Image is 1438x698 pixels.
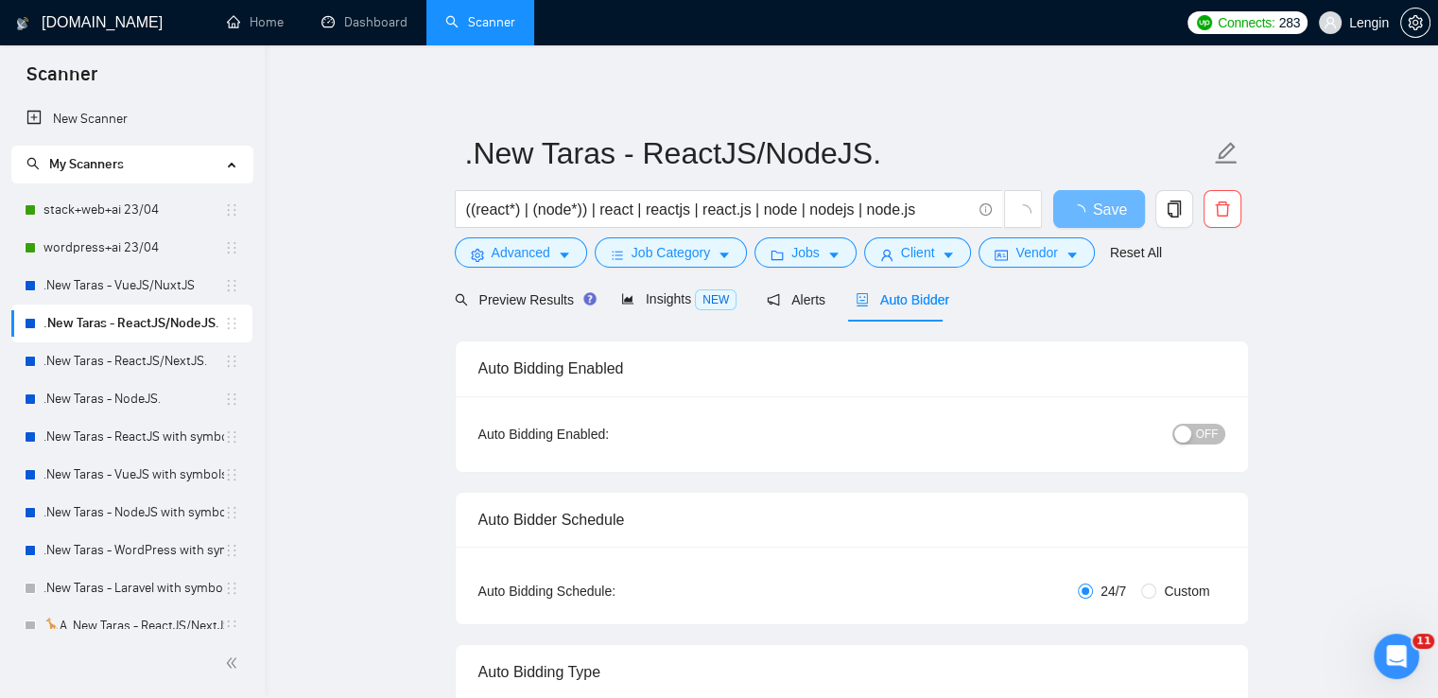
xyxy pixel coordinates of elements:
[595,237,747,268] button: barsJob Categorycaret-down
[224,429,239,445] span: holder
[754,237,857,268] button: folderJobscaret-down
[43,607,224,645] a: 🦒A .New Taras - ReactJS/NextJS usual 23/04
[478,581,727,602] div: Auto Bidding Schedule:
[1218,12,1274,33] span: Connects:
[771,248,784,262] span: folder
[11,456,252,494] li: .New Taras - VueJS with symbols
[227,14,284,30] a: homeHome
[321,14,407,30] a: dashboardDashboard
[26,156,124,172] span: My Scanners
[11,191,252,229] li: stack+web+ai 23/04
[1053,190,1145,228] button: Save
[11,100,252,138] li: New Scanner
[43,380,224,418] a: .New Taras - NodeJS.
[1374,634,1419,679] iframe: Intercom live chat
[224,392,239,407] span: holder
[1014,204,1031,221] span: loading
[1197,15,1212,30] img: upwork-logo.png
[1155,190,1193,228] button: copy
[224,581,239,596] span: holder
[1214,141,1239,166] span: edit
[1015,242,1057,263] span: Vendor
[224,354,239,369] span: holder
[43,342,224,380] a: .New Taras - ReactJS/NextJS.
[558,248,571,262] span: caret-down
[791,242,820,263] span: Jobs
[632,242,710,263] span: Job Category
[11,229,252,267] li: wordpress+ai 23/04
[224,619,239,634] span: holder
[43,532,224,569] a: .New Taras - WordPress with symbols
[478,341,1225,395] div: Auto Bidding Enabled
[224,278,239,293] span: holder
[1204,190,1241,228] button: delete
[979,237,1094,268] button: idcardVendorcaret-down
[11,569,252,607] li: .New Taras - Laravel with symbols
[1093,581,1134,602] span: 24/7
[1412,634,1434,649] span: 11
[11,61,113,100] span: Scanner
[455,237,587,268] button: settingAdvancedcaret-down
[225,654,244,672] span: double-left
[26,157,40,170] span: search
[11,342,252,380] li: .New Taras - ReactJS/NextJS.
[621,292,634,305] span: area-chart
[43,267,224,305] a: .New Taras - VueJS/NuxtJS
[26,100,237,138] a: New Scanner
[43,418,224,456] a: .New Taras - ReactJS with symbols
[49,156,124,172] span: My Scanners
[1324,16,1337,29] span: user
[581,290,598,307] div: Tooltip anchor
[695,289,736,310] span: NEW
[478,493,1225,547] div: Auto Bidder Schedule
[1066,248,1079,262] span: caret-down
[43,229,224,267] a: wordpress+ai 23/04
[1156,201,1192,218] span: copy
[901,242,935,263] span: Client
[466,198,971,221] input: Search Freelance Jobs...
[445,14,515,30] a: searchScanner
[492,242,550,263] span: Advanced
[43,305,224,342] a: .New Taras - ReactJS/NodeJS.
[1156,581,1217,602] span: Custom
[880,248,893,262] span: user
[11,305,252,342] li: .New Taras - ReactJS/NodeJS.
[1400,8,1430,38] button: setting
[856,292,949,307] span: Auto Bidder
[224,202,239,218] span: holder
[864,237,972,268] button: userClientcaret-down
[718,248,731,262] span: caret-down
[11,532,252,569] li: .New Taras - WordPress with symbols
[1204,201,1240,218] span: delete
[43,456,224,494] a: .New Taras - VueJS with symbols
[611,248,624,262] span: bars
[979,203,992,216] span: info-circle
[455,293,468,306] span: search
[856,293,869,306] span: robot
[478,424,727,445] div: Auto Bidding Enabled:
[224,505,239,520] span: holder
[11,418,252,456] li: .New Taras - ReactJS with symbols
[1278,12,1299,33] span: 283
[767,292,825,307] span: Alerts
[465,130,1210,177] input: Scanner name...
[224,240,239,255] span: holder
[455,292,591,307] span: Preview Results
[11,267,252,305] li: .New Taras - VueJS/NuxtJS
[43,569,224,607] a: .New Taras - Laravel with symbols
[43,191,224,229] a: stack+web+ai 23/04
[224,316,239,331] span: holder
[767,293,780,306] span: notification
[1196,424,1219,445] span: OFF
[1110,242,1162,263] a: Reset All
[621,291,736,306] span: Insights
[995,248,1008,262] span: idcard
[471,248,484,262] span: setting
[16,9,29,39] img: logo
[1400,15,1430,30] a: setting
[43,494,224,532] a: .New Taras - NodeJS with symbols
[11,494,252,532] li: .New Taras - NodeJS with symbols
[1093,198,1127,221] span: Save
[11,380,252,418] li: .New Taras - NodeJS.
[1401,15,1429,30] span: setting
